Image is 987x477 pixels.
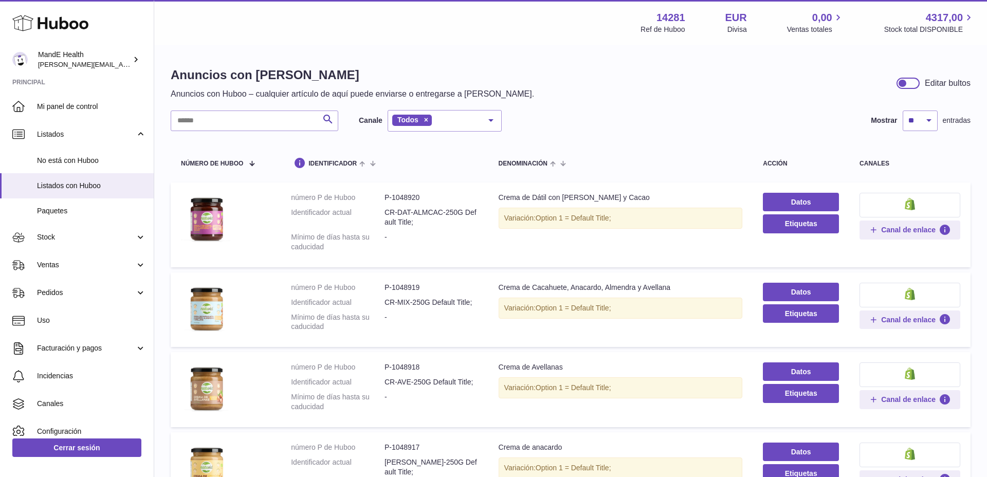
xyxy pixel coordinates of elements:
div: Editar bultos [925,78,971,89]
img: shopify-small.png [905,288,916,300]
strong: EUR [725,11,747,25]
span: Canal de enlace [881,395,936,404]
span: [PERSON_NAME][EMAIL_ADDRESS][PERSON_NAME][DOMAIN_NAME] [38,60,261,68]
div: Crema de Avellanas [499,362,743,372]
span: 0,00 [812,11,832,25]
span: Option 1 = Default Title; [536,214,611,222]
dt: Identificador actual [291,298,385,307]
dd: P-1048920 [385,193,478,203]
dt: número P de Huboo [291,443,385,452]
a: Datos [763,443,839,461]
p: Anuncios con Huboo – cualquier artículo de aquí puede enviarse o entregarse a [PERSON_NAME]. [171,88,534,100]
span: Todos [397,116,418,124]
img: Crema de Avellanas [181,362,232,414]
dd: - [385,392,478,412]
dd: P-1048918 [385,362,478,372]
strong: 14281 [656,11,685,25]
span: Incidencias [37,371,146,381]
div: Ref de Huboo [641,25,685,34]
span: Uso [37,316,146,325]
span: Stock total DISPONIBLE [884,25,975,34]
label: Mostrar [871,116,897,125]
dd: P-1048919 [385,283,478,292]
img: luis.mendieta@mandehealth.com [12,52,28,67]
dd: P-1048917 [385,443,478,452]
span: Facturación y pagos [37,343,135,353]
dt: Mínimo de días hasta su caducidad [291,313,385,332]
button: Etiquetas [763,304,839,323]
div: acción [763,160,839,167]
dt: Mínimo de días hasta su caducidad [291,392,385,412]
button: Etiquetas [763,384,839,402]
dd: CR-DAT-ALMCAC-250G Default Title; [385,208,478,227]
a: 0,00 Ventas totales [787,11,844,34]
span: identificador [308,160,357,167]
dt: número P de Huboo [291,283,385,292]
div: Crema de Dátil con [PERSON_NAME] y Cacao [499,193,743,203]
div: Crema de anacardo [499,443,743,452]
a: 4317,00 Stock total DISPONIBLE [884,11,975,34]
span: número de Huboo [181,160,243,167]
span: Option 1 = Default Title; [536,464,611,472]
dd: CR-AVE-250G Default Title; [385,377,478,387]
a: Datos [763,193,839,211]
img: shopify-small.png [905,448,916,460]
span: Option 1 = Default Title; [536,383,611,392]
button: Canal de enlace [860,221,960,239]
dt: Mínimo de días hasta su caducidad [291,232,385,252]
span: Configuración [37,427,146,436]
img: shopify-small.png [905,368,916,380]
button: Etiquetas [763,214,839,233]
div: Crema de Cacahuete, Anacardo, Almendra y Avellana [499,283,743,292]
button: Canal de enlace [860,390,960,409]
span: Canal de enlace [881,315,936,324]
div: Variación: [499,298,743,319]
span: Canales [37,399,146,409]
dt: Identificador actual [291,377,385,387]
span: Ventas [37,260,135,270]
a: Datos [763,283,839,301]
div: Divisa [727,25,747,34]
div: Variación: [499,377,743,398]
div: canales [860,160,960,167]
button: Canal de enlace [860,310,960,329]
div: MandE Health [38,50,131,69]
dd: - [385,313,478,332]
dt: Identificador actual [291,208,385,227]
label: Canale [359,116,382,125]
img: Crema de Dátil con Almendra y Cacao [181,193,232,244]
span: Canal de enlace [881,225,936,234]
dt: Identificador actual [291,457,385,477]
span: entradas [943,116,971,125]
span: Pedidos [37,288,135,298]
img: Crema de Cacahuete, Anacardo, Almendra y Avellana [181,283,232,334]
span: No está con Huboo [37,156,146,166]
span: Paquetes [37,206,146,216]
dt: número P de Huboo [291,193,385,203]
dd: CR-MIX-250G Default Title; [385,298,478,307]
dd: - [385,232,478,252]
dt: número P de Huboo [291,362,385,372]
a: Cerrar sesión [12,438,141,457]
span: Stock [37,232,135,242]
span: Option 1 = Default Title; [536,304,611,312]
div: Variación: [499,208,743,229]
span: Ventas totales [787,25,844,34]
a: Datos [763,362,839,381]
span: 4317,00 [926,11,963,25]
img: shopify-small.png [905,198,916,210]
h1: Anuncios con [PERSON_NAME] [171,67,534,83]
span: Listados con Huboo [37,181,146,191]
dd: [PERSON_NAME]-250G Default Title; [385,457,478,477]
span: Listados [37,130,135,139]
span: Mi panel de control [37,102,146,112]
span: denominación [499,160,547,167]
